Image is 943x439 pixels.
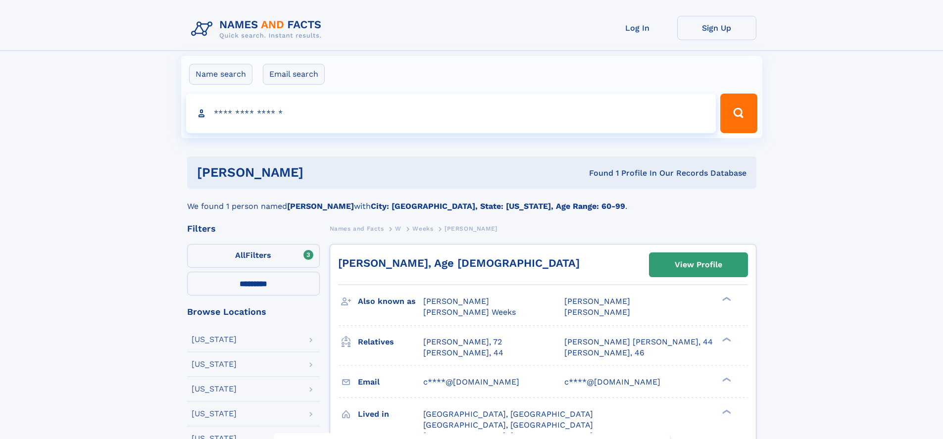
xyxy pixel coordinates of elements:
[338,257,580,269] a: [PERSON_NAME], Age [DEMOGRAPHIC_DATA]
[423,296,489,306] span: [PERSON_NAME]
[187,224,320,233] div: Filters
[358,374,423,390] h3: Email
[187,307,320,316] div: Browse Locations
[187,244,320,268] label: Filters
[235,250,246,260] span: All
[446,168,746,179] div: Found 1 Profile In Our Records Database
[197,166,447,179] h1: [PERSON_NAME]
[189,64,252,85] label: Name search
[187,16,330,43] img: Logo Names and Facts
[720,94,757,133] button: Search Button
[263,64,325,85] label: Email search
[192,410,237,418] div: [US_STATE]
[192,360,237,368] div: [US_STATE]
[720,408,732,415] div: ❯
[192,385,237,393] div: [US_STATE]
[649,253,747,277] a: View Profile
[423,409,593,419] span: [GEOGRAPHIC_DATA], [GEOGRAPHIC_DATA]
[423,420,593,430] span: [GEOGRAPHIC_DATA], [GEOGRAPHIC_DATA]
[598,16,677,40] a: Log In
[395,222,401,235] a: W
[186,94,716,133] input: search input
[423,307,516,317] span: [PERSON_NAME] Weeks
[564,347,645,358] a: [PERSON_NAME], 46
[358,406,423,423] h3: Lived in
[564,296,630,306] span: [PERSON_NAME]
[358,293,423,310] h3: Also known as
[187,189,756,212] div: We found 1 person named with .
[564,307,630,317] span: [PERSON_NAME]
[720,336,732,342] div: ❯
[287,201,354,211] b: [PERSON_NAME]
[412,222,433,235] a: Weeks
[395,225,401,232] span: W
[330,222,384,235] a: Names and Facts
[675,253,722,276] div: View Profile
[677,16,756,40] a: Sign Up
[412,225,433,232] span: Weeks
[192,336,237,343] div: [US_STATE]
[358,334,423,350] h3: Relatives
[720,376,732,383] div: ❯
[445,225,497,232] span: [PERSON_NAME]
[371,201,625,211] b: City: [GEOGRAPHIC_DATA], State: [US_STATE], Age Range: 60-99
[564,337,713,347] a: [PERSON_NAME] [PERSON_NAME], 44
[423,347,503,358] a: [PERSON_NAME], 44
[720,296,732,302] div: ❯
[423,337,502,347] a: [PERSON_NAME], 72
